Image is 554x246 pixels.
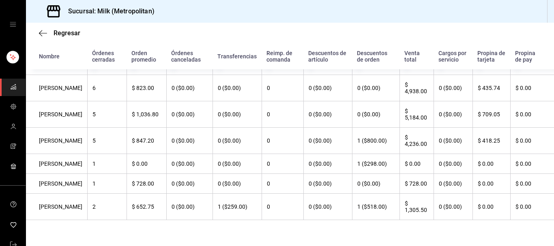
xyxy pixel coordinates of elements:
[352,43,399,69] th: Descuentos de orden
[352,75,399,101] th: 0 ($0.00)
[399,101,434,128] th: $ 5,184.00
[127,101,166,128] th: $ 1,036.80
[472,43,511,69] th: Propina de tarjeta
[352,128,399,154] th: 1 ($800.00)
[166,101,213,128] th: 0 ($0.00)
[352,194,399,220] th: 1 ($518.00)
[510,128,554,154] th: $ 0.00
[399,154,434,174] th: $ 0.00
[166,174,213,194] th: 0 ($0.00)
[166,194,213,220] th: 0 ($0.00)
[213,194,262,220] th: 1 ($259.00)
[303,75,352,101] th: 0 ($0.00)
[166,128,213,154] th: 0 ($0.00)
[510,194,554,220] th: $ 0.00
[262,194,303,220] th: 0
[434,43,472,69] th: Cargos por servicio
[262,101,303,128] th: 0
[213,101,262,128] th: 0 ($0.00)
[510,174,554,194] th: $ 0.00
[510,101,554,128] th: $ 0.00
[399,174,434,194] th: $ 728.00
[26,194,87,220] th: [PERSON_NAME]
[87,101,127,128] th: 5
[127,75,166,101] th: $ 823.00
[213,43,262,69] th: Transferencias
[472,75,511,101] th: $ 435.74
[472,174,511,194] th: $ 0.00
[39,29,80,37] button: Regresar
[213,154,262,174] th: 0 ($0.00)
[510,75,554,101] th: $ 0.00
[472,128,511,154] th: $ 418.25
[26,101,87,128] th: [PERSON_NAME]
[262,174,303,194] th: 0
[472,194,511,220] th: $ 0.00
[26,154,87,174] th: [PERSON_NAME]
[262,154,303,174] th: 0
[434,101,472,128] th: 0 ($0.00)
[399,194,434,220] th: $ 1,305.50
[26,75,87,101] th: [PERSON_NAME]
[510,154,554,174] th: $ 0.00
[434,194,472,220] th: 0 ($0.00)
[303,174,352,194] th: 0 ($0.00)
[87,43,127,69] th: Órdenes cerradas
[472,154,511,174] th: $ 0.00
[262,75,303,101] th: 0
[10,21,16,28] button: open drawer
[127,174,166,194] th: $ 728.00
[26,174,87,194] th: [PERSON_NAME]
[262,128,303,154] th: 0
[127,194,166,220] th: $ 652.75
[26,43,87,69] th: Nombre
[213,174,262,194] th: 0 ($0.00)
[262,43,303,69] th: Reimp. de comanda
[87,174,127,194] th: 1
[166,154,213,174] th: 0 ($0.00)
[352,154,399,174] th: 1 ($298.00)
[127,43,166,69] th: Orden promedio
[472,101,511,128] th: $ 709.05
[26,128,87,154] th: [PERSON_NAME]
[434,75,472,101] th: 0 ($0.00)
[399,75,434,101] th: $ 4,938.00
[87,194,127,220] th: 2
[303,43,352,69] th: Descuentos de artículo
[87,128,127,154] th: 5
[434,174,472,194] th: 0 ($0.00)
[127,154,166,174] th: $ 0.00
[352,174,399,194] th: 0 ($0.00)
[213,128,262,154] th: 0 ($0.00)
[303,128,352,154] th: 0 ($0.00)
[399,128,434,154] th: $ 4,236.00
[87,75,127,101] th: 6
[213,75,262,101] th: 0 ($0.00)
[62,6,155,16] h3: Sucursal: Milk (Metropolitan)
[510,43,554,69] th: Propina de pay
[352,101,399,128] th: 0 ($0.00)
[127,128,166,154] th: $ 847.20
[303,194,352,220] th: 0 ($0.00)
[166,43,213,69] th: Órdenes canceladas
[434,154,472,174] th: 0 ($0.00)
[303,101,352,128] th: 0 ($0.00)
[54,29,80,37] span: Regresar
[166,75,213,101] th: 0 ($0.00)
[399,43,434,69] th: Venta total
[87,154,127,174] th: 1
[434,128,472,154] th: 0 ($0.00)
[303,154,352,174] th: 0 ($0.00)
